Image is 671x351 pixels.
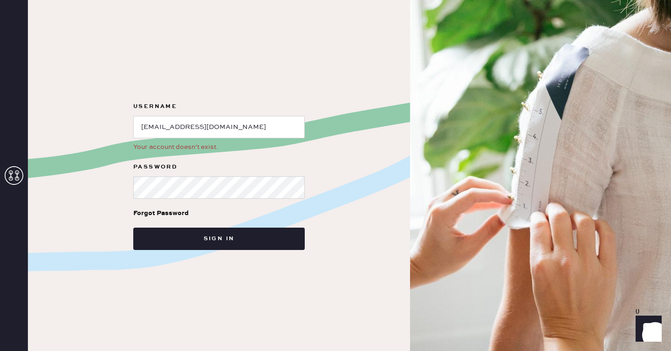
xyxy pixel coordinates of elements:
button: Sign in [133,228,305,250]
div: Forgot Password [133,208,189,218]
iframe: Front Chat [627,309,667,349]
label: Username [133,101,305,112]
label: Password [133,162,305,173]
input: e.g. john@doe.com [133,116,305,138]
div: Your account doesn’t exist. [133,142,305,152]
a: Forgot Password [133,199,189,228]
